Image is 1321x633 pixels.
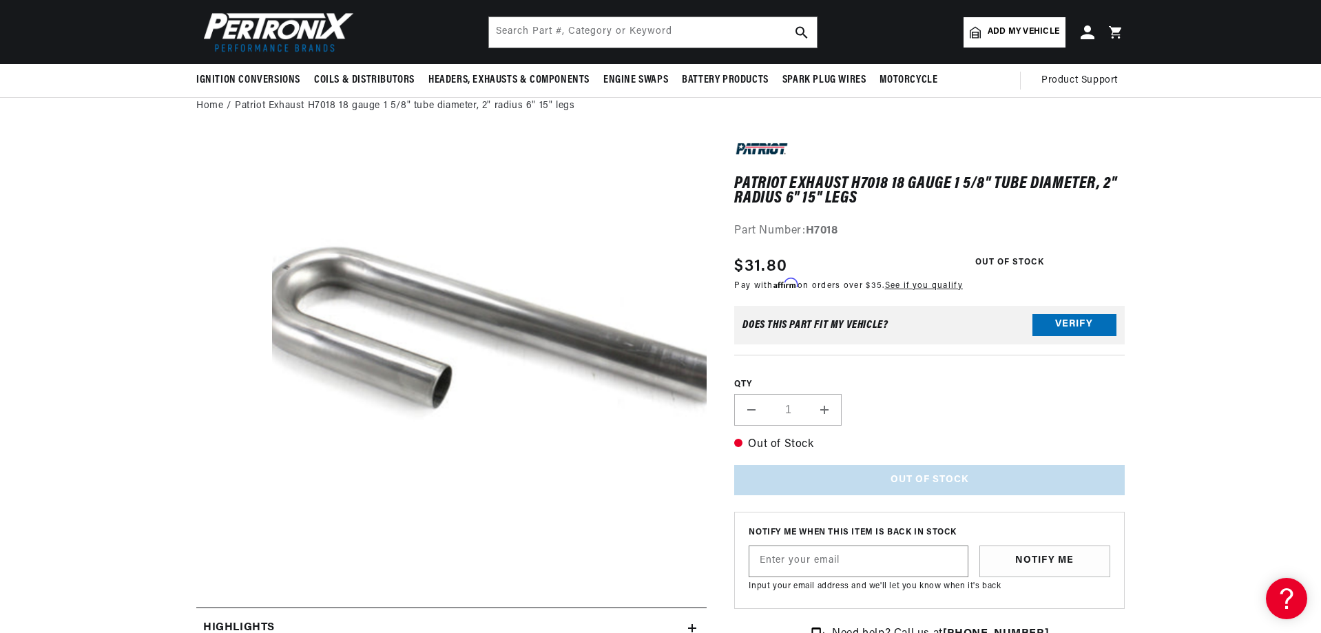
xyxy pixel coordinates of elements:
[734,222,1125,240] div: Part Number:
[964,17,1065,48] a: Add my vehicle
[979,546,1110,577] button: Notify Me
[196,138,707,580] media-gallery: Gallery Viewer
[1041,73,1118,88] span: Product Support
[489,17,817,48] input: Search Part #, Category or Keyword
[428,73,590,87] span: Headers, Exhausts & Components
[968,254,1052,271] span: Out of Stock
[196,73,300,87] span: Ignition Conversions
[196,64,307,96] summary: Ignition Conversions
[734,279,963,292] p: Pay with on orders over $35.
[422,64,596,96] summary: Headers, Exhausts & Components
[806,225,838,236] strong: H7018
[314,73,415,87] span: Coils & Distributors
[196,98,223,114] a: Home
[734,254,787,279] span: $31.80
[782,73,866,87] span: Spark Plug Wires
[307,64,422,96] summary: Coils & Distributors
[196,98,1125,114] nav: breadcrumbs
[742,320,888,331] div: Does This part fit My vehicle?
[235,98,574,114] a: Patriot Exhaust H7018 18 gauge 1 5/8" tube diameter, 2" radius 6" 15" legs
[749,526,1110,539] span: Notify me when this item is back in stock
[880,73,937,87] span: Motorcycle
[196,8,355,56] img: Pertronix
[776,64,873,96] summary: Spark Plug Wires
[675,64,776,96] summary: Battery Products
[749,582,1001,590] span: Input your email address and we'll let you know when it's back
[873,64,944,96] summary: Motorcycle
[682,73,769,87] span: Battery Products
[734,436,1125,454] p: Out of Stock
[988,25,1059,39] span: Add my vehicle
[603,73,668,87] span: Engine Swaps
[787,17,817,48] button: search button
[749,546,968,577] input: Enter your email
[734,177,1125,205] h1: Patriot Exhaust H7018 18 gauge 1 5/8" tube diameter, 2" radius 6" 15" legs
[773,278,798,289] span: Affirm
[596,64,675,96] summary: Engine Swaps
[734,379,1125,391] label: QTY
[885,282,963,290] a: See if you qualify - Learn more about Affirm Financing (opens in modal)
[1032,314,1116,336] button: Verify
[1041,64,1125,97] summary: Product Support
